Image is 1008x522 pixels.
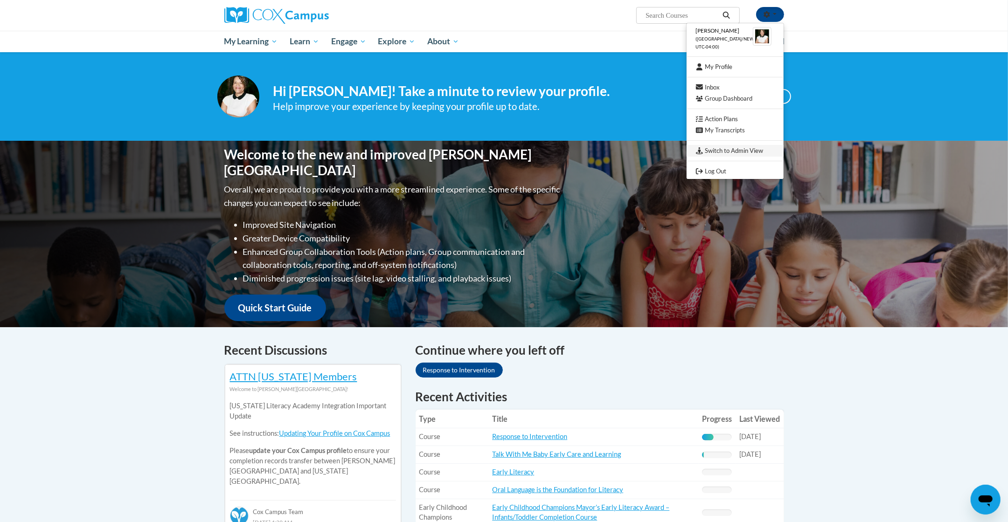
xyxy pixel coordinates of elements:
div: Welcome to [PERSON_NAME][GEOGRAPHIC_DATA]! [230,384,396,394]
span: ([GEOGRAPHIC_DATA]/New_York UTC-04:00) [696,36,769,49]
a: Early Literacy [492,468,534,476]
h4: Recent Discussions [224,341,402,359]
p: Overall, we are proud to provide you with a more streamlined experience. Some of the specific cha... [224,183,563,210]
h4: Continue where you left off [416,341,784,359]
h1: Welcome to the new and improved [PERSON_NAME][GEOGRAPHIC_DATA] [224,147,563,178]
a: About [421,31,465,52]
span: Course [419,486,441,494]
a: Group Dashboard [687,93,784,104]
a: ATTN [US_STATE] Members [230,370,357,383]
a: Logout [687,165,784,177]
a: Cox Campus [224,7,402,24]
div: Progress, % [702,452,703,458]
li: Improved Site Navigation [243,218,563,232]
img: Learner Profile Avatar [753,27,772,46]
h1: Recent Activities [416,388,784,405]
a: Learn [284,31,325,52]
a: Switch to Admin View [687,145,784,157]
div: Cox Campus Team [230,500,396,517]
span: Course [419,433,441,440]
img: Profile Image [217,76,259,117]
a: Inbox [687,82,784,93]
a: Oral Language is the Foundation for Literacy [492,486,623,494]
th: Title [488,410,698,428]
a: Updating Your Profile on Cox Campus [279,429,390,437]
p: See instructions: [230,428,396,439]
a: Engage [325,31,372,52]
div: Progress, % [702,434,713,440]
iframe: Button to launch messaging window [971,485,1001,515]
span: [DATE] [739,450,761,458]
input: Search Courses [645,10,719,21]
button: Search [719,10,733,21]
a: My Profile [687,61,784,73]
li: Diminished progression issues (site lag, video stalling, and playback issues) [243,272,563,285]
span: Learn [290,36,319,47]
span: Early Childhood Champions [419,503,467,521]
a: Talk With Me Baby Early Care and Learning [492,450,621,458]
th: Last Viewed [736,410,784,428]
p: [US_STATE] Literacy Academy Integration Important Update [230,401,396,421]
span: [DATE] [739,433,761,440]
a: Early Childhood Champions Mayor’s Early Literacy Award – Infants/Toddler Completion Course [492,503,669,521]
div: Main menu [210,31,798,52]
li: Enhanced Group Collaboration Tools (Action plans, Group communication and collaboration tools, re... [243,245,563,272]
a: My Learning [218,31,284,52]
span: Course [419,468,441,476]
a: Response to Intervention [492,433,567,440]
a: Explore [372,31,421,52]
a: Response to Intervention [416,363,503,378]
div: Help improve your experience by keeping your profile up to date. [273,99,719,114]
span: Engage [331,36,366,47]
h4: Hi [PERSON_NAME]! Take a minute to review your profile. [273,83,719,99]
button: Account Settings [756,7,784,22]
div: Please to ensure your completion records transfer between [PERSON_NAME][GEOGRAPHIC_DATA] and [US_... [230,394,396,494]
a: Quick Start Guide [224,295,326,321]
th: Progress [698,410,736,428]
th: Type [416,410,489,428]
b: update your Cox Campus profile [250,446,347,454]
span: [PERSON_NAME] [696,27,740,34]
a: Action Plans [687,113,784,125]
li: Greater Device Compatibility [243,232,563,245]
span: Explore [378,36,415,47]
span: Course [419,450,441,458]
a: My Transcripts [687,124,784,136]
img: Cox Campus [224,7,329,24]
span: My Learning [224,36,278,47]
span: About [427,36,459,47]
